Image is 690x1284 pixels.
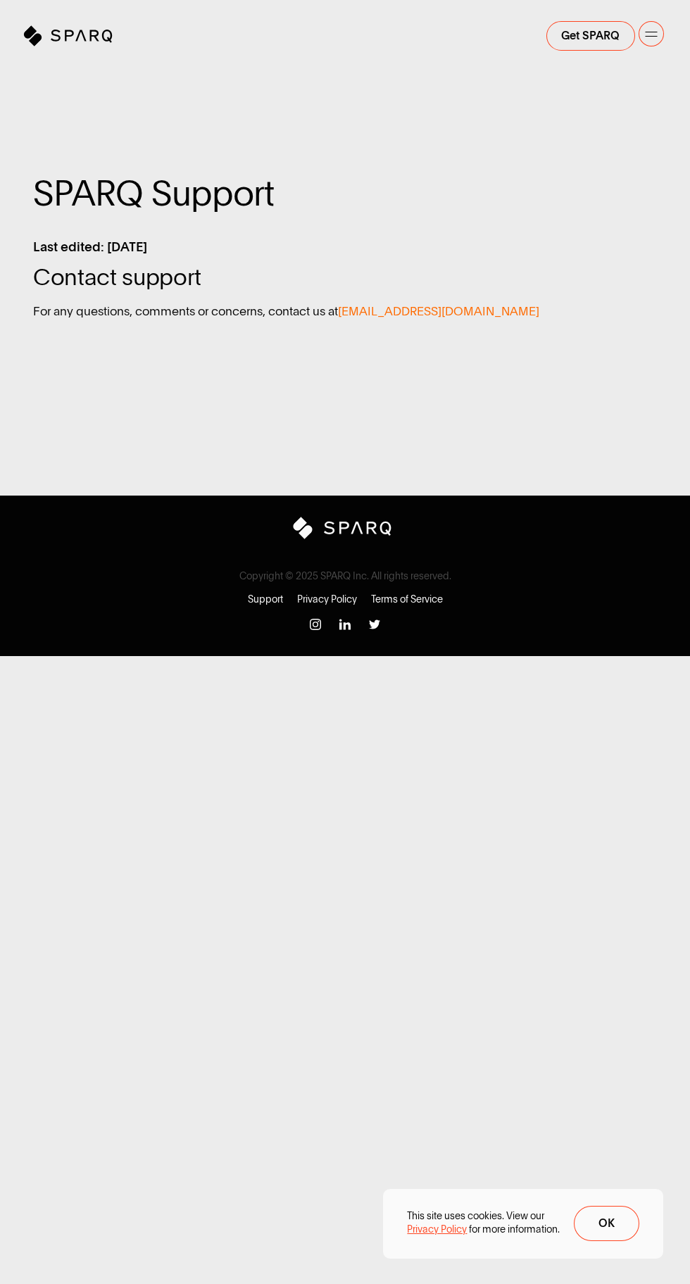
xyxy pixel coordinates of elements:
p: This site uses cookies. View our for more information. [407,1209,560,1236]
a: Support [248,593,283,606]
button: Sign up to the SPARQ waiting list [546,21,635,51]
span: Last edited: 8 Mar 2025 [33,240,657,253]
img: Instagram [310,619,321,630]
img: Instagram [369,619,380,630]
span: Ok [598,1218,615,1229]
span: Copyright © 2025 SPARQ Inc. All rights reserved. [239,569,451,583]
p: For any questions, comments or concerns, contact us at [33,303,657,320]
span: SPARQ Support [33,175,274,211]
a: [EMAIL_ADDRESS][DOMAIN_NAME] [338,303,539,320]
a: Privacy Policy [407,1223,467,1236]
span: SPARQ Support [33,175,551,211]
span: Get SPARQ [562,30,620,42]
span: Contact support [33,265,201,289]
span: Last edited: [DATE] [33,240,147,253]
a: Privacy Policy [297,593,357,606]
span: Contact support [33,265,657,289]
span: Copyright © 2025 SPARQ Inc. All rights reserved. [33,569,657,583]
img: Instagram [339,619,351,630]
a: Terms of Service [371,593,443,606]
button: Ok [574,1206,639,1241]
